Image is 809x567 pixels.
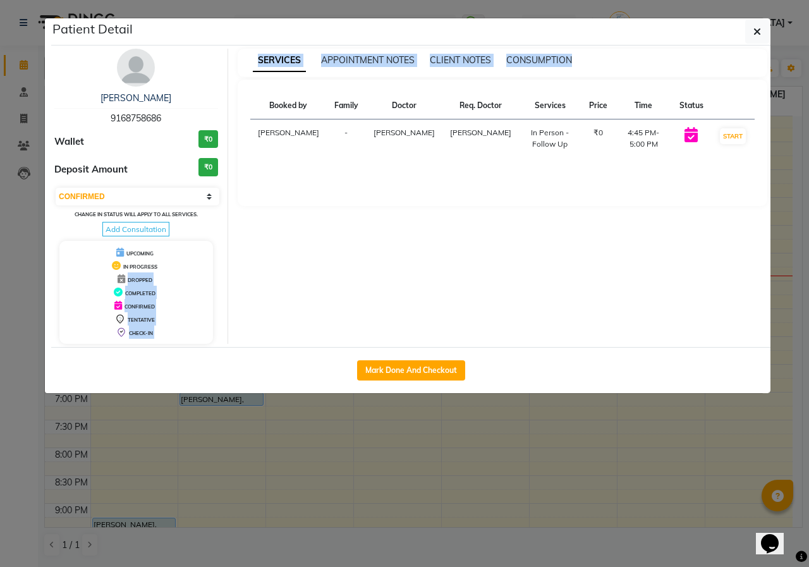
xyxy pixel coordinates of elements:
[615,119,672,158] td: 4:45 PM-5:00 PM
[54,135,84,149] span: Wallet
[128,277,152,283] span: DROPPED
[129,330,153,336] span: CHECK-IN
[100,92,171,104] a: [PERSON_NAME]
[253,49,306,72] span: SERVICES
[123,264,157,270] span: IN PROGRESS
[75,211,198,217] small: Change in status will apply to all services.
[111,113,161,124] span: 9168758686
[327,92,366,119] th: Family
[54,162,128,177] span: Deposit Amount
[327,119,366,158] td: -
[581,92,615,119] th: Price
[374,128,435,137] span: [PERSON_NAME]
[442,92,519,119] th: Req. Doctor
[756,516,796,554] iframe: chat widget
[125,290,155,296] span: COMPLETED
[125,303,155,310] span: CONFIRMED
[117,49,155,87] img: avatar
[366,92,442,119] th: Doctor
[321,54,415,66] span: APPOINTMENT NOTES
[450,128,511,137] span: [PERSON_NAME]
[357,360,465,381] button: Mark Done And Checkout
[126,250,154,257] span: UPCOMING
[128,317,155,323] span: TENTATIVE
[198,130,218,149] h3: ₹0
[430,54,491,66] span: CLIENT NOTES
[720,128,746,144] button: START
[506,54,572,66] span: CONSUMPTION
[198,158,218,176] h3: ₹0
[52,20,133,39] h5: Patient Detail
[102,222,169,236] span: Add Consultation
[615,92,672,119] th: Time
[526,127,575,150] div: In Person - Follow Up
[519,92,582,119] th: Services
[672,92,711,119] th: Status
[250,119,327,158] td: [PERSON_NAME]
[250,92,327,119] th: Booked by
[589,127,607,138] div: ₹0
